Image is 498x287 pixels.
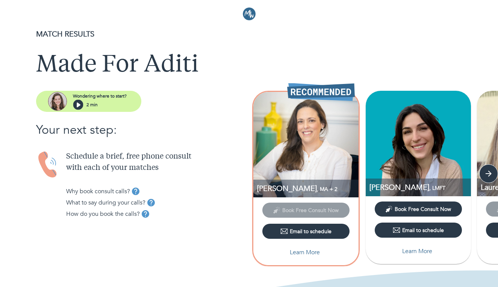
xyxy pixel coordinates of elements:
p: LMFT [369,182,471,192]
p: Learn More [290,248,320,257]
p: Wondering where to start? [73,93,127,99]
p: MATCH RESULTS [36,29,462,40]
img: Nicole Bermensolo profile [253,92,359,197]
span: This provider has not yet shared their calendar link. Please email the provider to schedule [262,206,350,214]
img: Logo [243,8,256,20]
button: tooltip [130,186,141,197]
span: , LMFT [429,185,445,192]
img: Recommended Therapist [287,83,355,101]
div: Email to schedule [280,227,331,235]
button: Email to schedule [375,223,462,238]
button: Learn More [375,244,462,259]
p: Learn More [402,247,432,256]
div: Email to schedule [393,226,444,234]
span: Book Free Consult Now [395,206,451,213]
p: Your next step: [36,121,249,139]
img: Adriana Kalajian profile [366,91,471,196]
p: Why book consult calls? [66,187,130,196]
button: tooltip [145,197,157,208]
p: Schedule a brief, free phone consult with each of your matches [66,151,249,174]
p: How do you book the calls? [66,209,140,218]
button: Learn More [262,245,350,260]
span: , MA + 2 [317,186,338,193]
button: Email to schedule [262,224,350,239]
button: assistantWondering where to start?2 min [36,91,141,112]
img: assistant [48,92,67,111]
p: MA, LMFT, LPC-Associate [257,183,359,194]
h1: Made For Aditi [36,52,462,79]
button: Book Free Consult Now [375,202,462,217]
button: tooltip [140,208,151,220]
p: What to say during your calls? [66,198,145,207]
p: 2 min [86,101,98,108]
img: Handset [36,151,60,179]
